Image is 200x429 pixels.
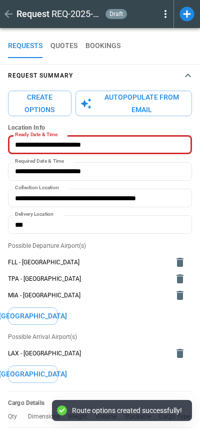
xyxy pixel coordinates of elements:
[15,131,57,139] label: Ready Date & Time
[8,258,168,267] span: FLL - [GEOGRAPHIC_DATA]
[170,285,190,305] button: delete
[8,162,185,181] input: Choose date, selected date is Sep 25, 2025
[15,158,64,165] label: Required Date & Time
[8,291,168,300] span: MIA - [GEOGRAPHIC_DATA]
[85,34,120,58] button: BOOKINGS
[15,184,59,192] label: Collection Location
[8,275,168,283] span: TPA - [GEOGRAPHIC_DATA]
[75,91,192,116] button: Autopopulate from Email
[170,343,190,363] button: delete
[8,399,192,407] h6: Cargo Details
[8,136,185,154] input: Choose date, selected date is Sep 24, 2025
[28,413,68,420] p: Dimensions
[8,349,168,358] span: LAX - [GEOGRAPHIC_DATA]
[8,74,73,78] h4: Request Summary
[72,406,182,415] div: Route options created successfully!
[8,413,25,420] p: Qty
[107,11,125,18] span: draft
[50,34,77,58] button: QUOTES
[170,269,190,289] button: delete
[170,252,190,272] button: delete
[8,333,192,341] p: Possible Arrival Airport(s)
[8,34,42,58] button: REQUESTS
[8,91,71,116] button: Create Options
[8,365,58,383] button: [GEOGRAPHIC_DATA]
[8,124,192,132] h6: Location Info
[15,211,53,218] label: Delivery Location
[8,307,58,325] button: [GEOGRAPHIC_DATA]
[51,8,101,20] h2: REQ-2025-000008
[16,8,49,20] h1: Request
[8,242,192,250] p: Possible Departure Airport(s)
